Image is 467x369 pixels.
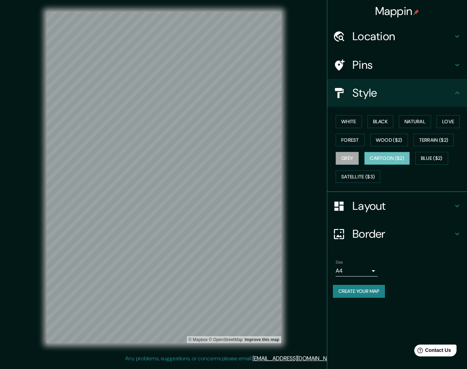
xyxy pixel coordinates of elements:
[327,192,467,220] div: Layout
[364,152,410,165] button: Cartoon ($2)
[414,9,419,15] img: pin-icon.png
[352,227,453,241] h4: Border
[352,29,453,43] h4: Location
[336,152,359,165] button: Grey
[405,342,459,361] iframe: Help widget launcher
[189,337,208,342] a: Mapbox
[336,265,378,276] div: A4
[245,337,279,342] a: Map feedback
[336,259,343,265] label: Size
[209,337,243,342] a: OpenStreetMap
[399,115,431,128] button: Natural
[333,285,385,298] button: Create your map
[336,134,365,147] button: Forest
[437,115,460,128] button: Love
[352,86,453,100] h4: Style
[125,354,340,363] p: Any problems, suggestions, or concerns please email .
[375,4,419,18] h4: Mappin
[415,152,448,165] button: Blue ($2)
[367,115,394,128] button: Black
[336,170,380,183] button: Satellite ($3)
[336,115,362,128] button: White
[352,199,453,213] h4: Layout
[352,58,453,72] h4: Pins
[46,12,281,343] canvas: Map
[327,79,467,107] div: Style
[414,134,454,147] button: Terrain ($2)
[370,134,408,147] button: Wood ($2)
[327,51,467,79] div: Pins
[327,220,467,248] div: Border
[253,355,339,362] a: [EMAIL_ADDRESS][DOMAIN_NAME]
[327,22,467,50] div: Location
